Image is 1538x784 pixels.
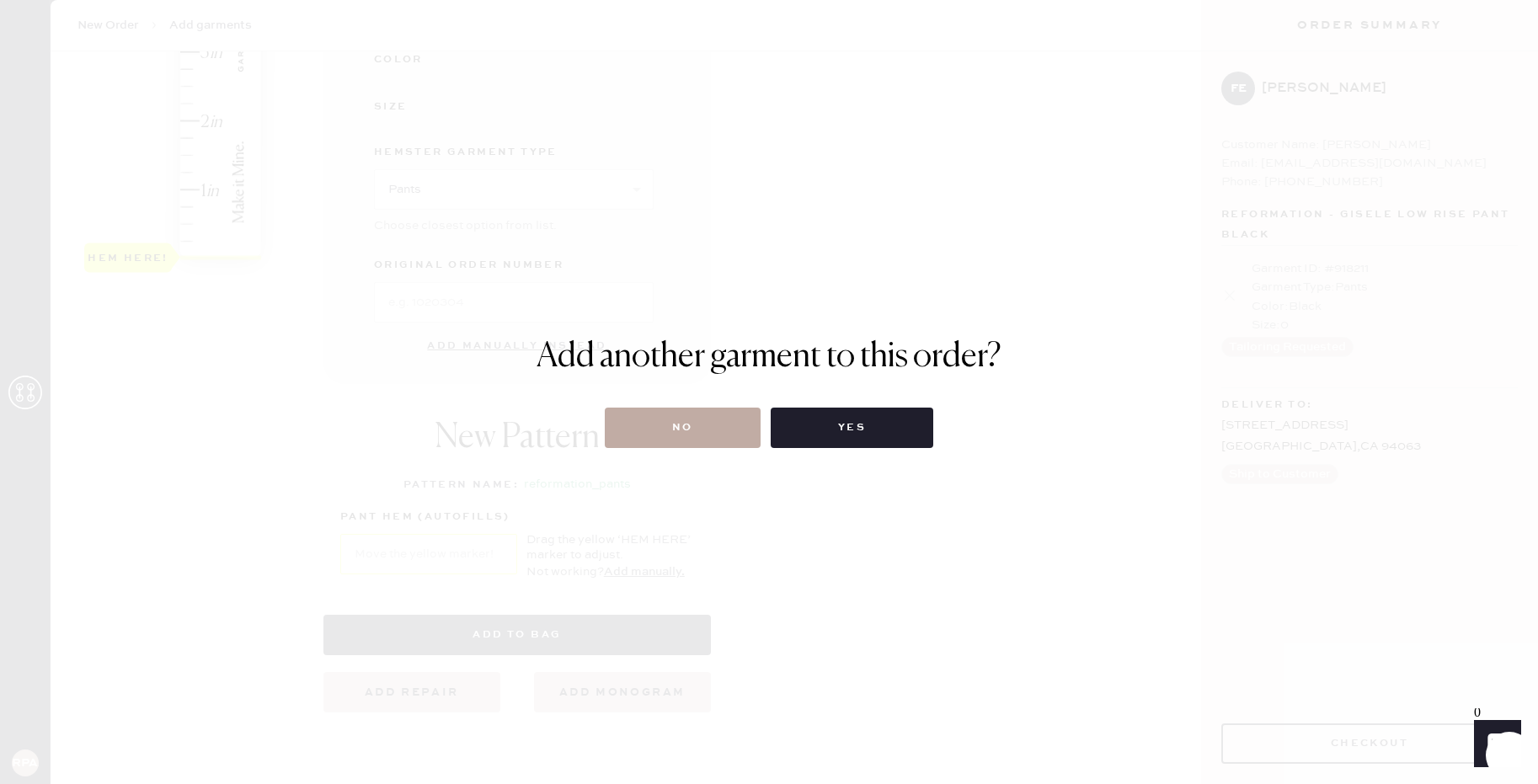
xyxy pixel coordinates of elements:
[537,337,1001,377] h1: Add another garment to this order?
[605,408,761,448] button: No
[771,408,933,448] button: Yes
[1458,708,1530,781] iframe: Front Chat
